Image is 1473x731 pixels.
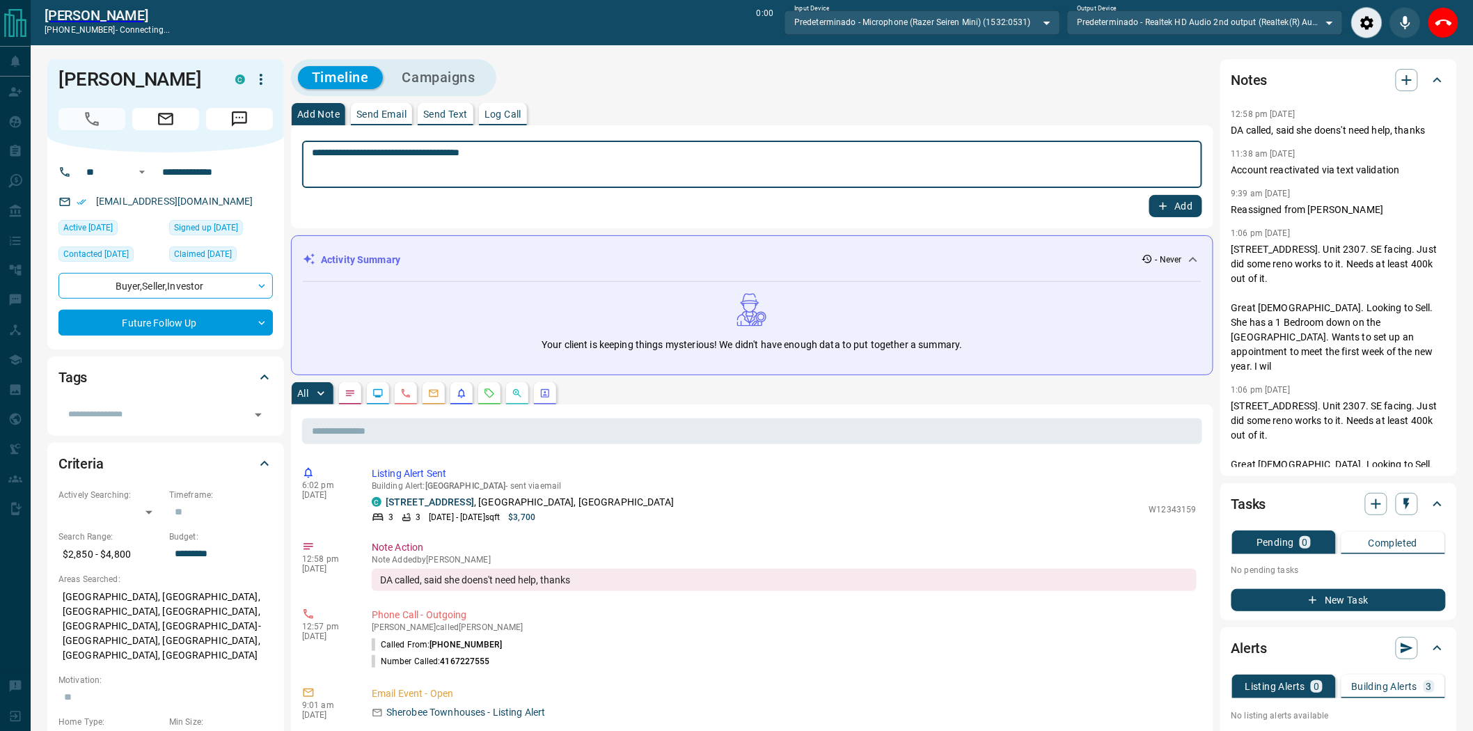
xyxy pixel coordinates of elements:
p: 12:58 pm [DATE] [1231,109,1295,119]
span: 4167227555 [441,657,490,666]
p: Reassigned from [PERSON_NAME] [1231,203,1446,217]
div: Tue Aug 12 2025 [58,246,162,266]
svg: Calls [400,388,411,399]
svg: Listing Alerts [456,388,467,399]
p: Actively Searching: [58,489,162,501]
svg: Notes [345,388,356,399]
div: Mute [1389,7,1421,38]
p: Budget: [169,530,273,543]
h2: Notes [1231,69,1268,91]
p: Called From: [372,638,502,651]
span: [PHONE_NUMBER] [430,640,502,650]
p: 1:06 pm [DATE] [1231,228,1291,238]
p: Activity Summary [321,253,400,267]
span: Claimed [DATE] [174,247,232,261]
svg: Email Verified [77,197,86,207]
p: Note Action [372,540,1197,555]
svg: Lead Browsing Activity [372,388,384,399]
button: Add [1149,195,1202,217]
h2: Tasks [1231,493,1266,515]
p: Email Event - Open [372,686,1197,701]
p: Areas Searched: [58,573,273,585]
p: 12:57 pm [302,622,351,631]
svg: Opportunities [512,388,523,399]
p: [DATE] [302,564,351,574]
div: Predeterminado - Microphone (Razer Seiren Mini) (1532:0531) [785,10,1060,34]
p: DA called, said she doens't need help, thanks [1231,123,1446,138]
div: Alerts [1231,631,1446,665]
p: 1:06 pm [DATE] [1231,385,1291,395]
span: Contacted [DATE] [63,247,129,261]
button: Campaigns [388,66,489,89]
p: [GEOGRAPHIC_DATA], [GEOGRAPHIC_DATA], [GEOGRAPHIC_DATA], [GEOGRAPHIC_DATA], [GEOGRAPHIC_DATA], [G... [58,585,273,667]
div: Fri Dec 12 2014 [169,220,273,239]
p: Send Email [356,109,407,119]
h2: Criteria [58,453,104,475]
button: Open [134,164,150,180]
p: - Never [1156,253,1182,266]
h1: [PERSON_NAME] [58,68,214,91]
div: Activity Summary- Never [303,247,1202,273]
p: Number Called: [372,655,490,668]
p: , [GEOGRAPHIC_DATA], [GEOGRAPHIC_DATA] [386,495,674,510]
p: Log Call [485,109,521,119]
div: condos.ca [372,497,381,507]
p: [STREET_ADDRESS]. Unit 2307. SE facing. Just did some reno works to it. Needs at least 400k out o... [1231,399,1446,530]
button: Open [249,405,268,425]
span: Signed up [DATE] [174,221,238,235]
p: 6:02 pm [302,480,351,490]
p: [DATE] [302,490,351,500]
h2: Tags [58,366,87,388]
div: Future Follow Up [58,310,273,336]
p: Note Added by [PERSON_NAME] [372,555,1197,565]
div: Criteria [58,447,273,480]
p: [STREET_ADDRESS]. Unit 2307. SE facing. Just did some reno works to it. Needs at least 400k out o... [1231,242,1446,374]
button: Timeline [298,66,383,89]
div: Buyer , Seller , Investor [58,273,273,299]
label: Input Device [794,4,830,13]
a: [PERSON_NAME] [45,7,170,24]
p: Send Text [423,109,468,119]
p: Motivation: [58,674,273,686]
p: No listing alerts available [1231,709,1446,722]
svg: Emails [428,388,439,399]
div: End Call [1428,7,1459,38]
div: Notes [1231,63,1446,97]
div: Wed Aug 06 2025 [58,220,162,239]
p: Listing Alert Sent [372,466,1197,481]
p: [DATE] [302,631,351,641]
p: 0 [1314,682,1319,691]
label: Output Device [1077,4,1117,13]
p: [PERSON_NAME] called [PERSON_NAME] [372,622,1197,632]
p: Pending [1257,537,1294,547]
p: 3 [416,511,420,524]
a: [EMAIL_ADDRESS][DOMAIN_NAME] [96,196,253,207]
a: [STREET_ADDRESS] [386,496,474,508]
p: 0:00 [757,7,773,38]
p: 12:58 pm [302,554,351,564]
span: Email [132,108,199,130]
p: 3 [388,511,393,524]
p: All [297,388,308,398]
svg: Agent Actions [539,388,551,399]
span: Call [58,108,125,130]
span: connecting... [120,25,170,35]
h2: Alerts [1231,637,1268,659]
div: DA called, said she doens't need help, thanks [372,569,1197,591]
p: [DATE] - [DATE] sqft [429,511,500,524]
p: Add Note [297,109,340,119]
p: $2,850 - $4,800 [58,543,162,566]
span: Active [DATE] [63,221,113,235]
p: W12343159 [1149,503,1197,516]
p: Home Type: [58,716,162,728]
p: 3 [1426,682,1432,691]
p: Your client is keeping things mysterious! We didn't have enough data to put together a summary. [542,338,962,352]
span: Message [206,108,273,130]
p: Phone Call - Outgoing [372,608,1197,622]
p: [DATE] [302,710,351,720]
p: 9:01 am [302,700,351,710]
p: Timeframe: [169,489,273,501]
button: New Task [1231,589,1446,611]
div: Mon Nov 14 2022 [169,246,273,266]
